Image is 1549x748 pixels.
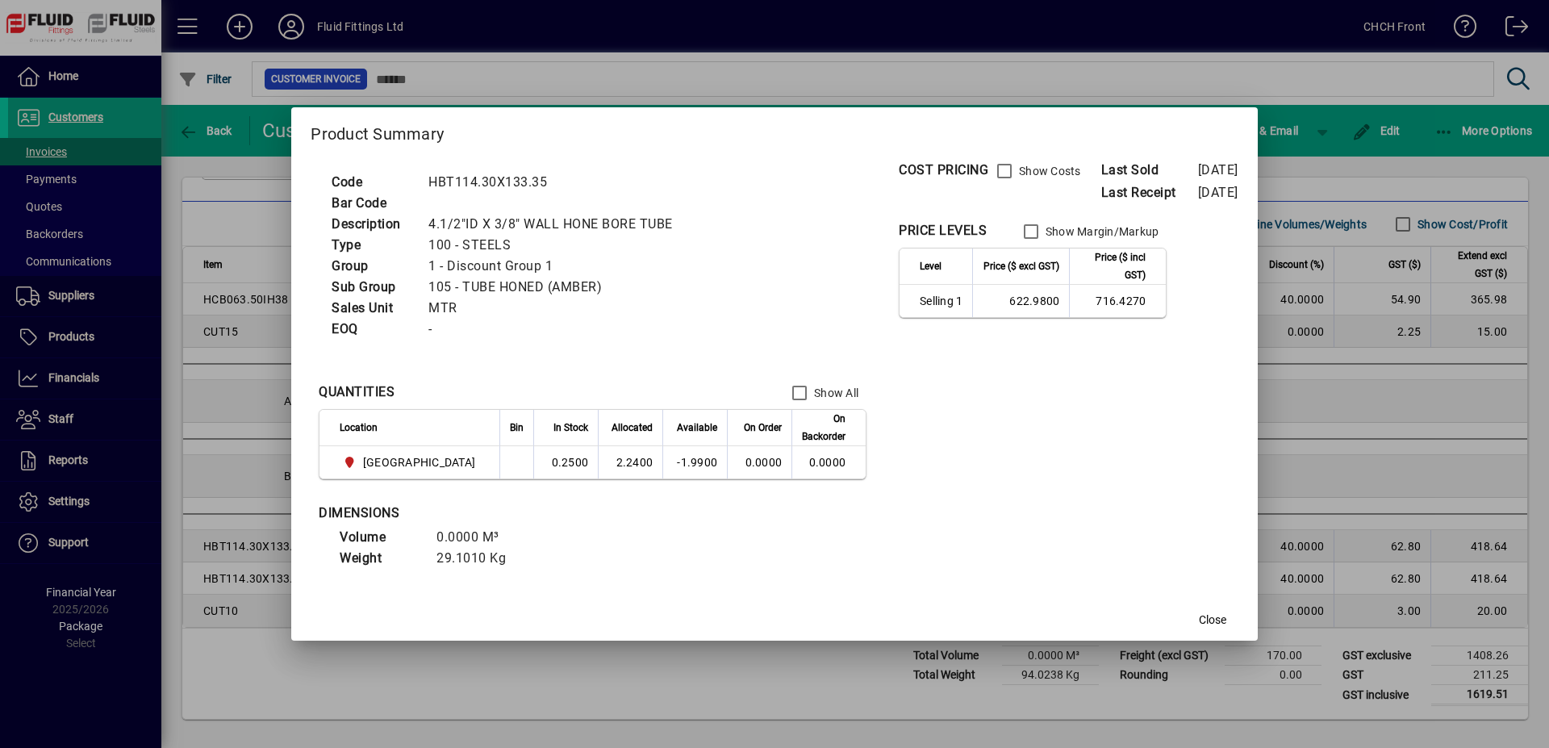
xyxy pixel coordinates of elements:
span: On Order [744,419,782,437]
td: Sales Unit [324,298,420,319]
span: Level [920,257,942,275]
td: Code [324,172,420,193]
span: Last Receipt [1101,183,1198,203]
div: PRICE LEVELS [899,221,987,240]
td: 100 - STEELS [420,235,692,256]
span: Available [677,419,717,437]
td: 105 - TUBE HONED (AMBER) [420,277,692,298]
span: Last Sold [1101,161,1198,180]
td: - [420,319,692,340]
span: [DATE] [1198,162,1238,178]
td: 716.4270 [1069,285,1166,317]
div: DIMENSIONS [319,504,722,523]
td: Weight [332,548,428,569]
span: Location [340,419,378,437]
span: Price ($ excl GST) [983,257,1059,275]
span: Allocated [612,419,653,437]
div: COST PRICING [899,161,988,180]
td: MTR [420,298,692,319]
td: Sub Group [324,277,420,298]
h2: Product Summary [291,107,1257,154]
span: [GEOGRAPHIC_DATA] [363,454,475,470]
span: Bin [510,419,524,437]
span: 0.0000 [745,456,783,469]
label: Show Margin/Markup [1042,224,1159,240]
span: Close [1199,612,1226,629]
td: Bar Code [324,193,420,214]
div: QUANTITIES [319,382,395,402]
span: On Backorder [802,410,845,445]
td: Volume [332,527,428,548]
span: CHRISTCHURCH [340,453,482,472]
td: Group [324,256,420,277]
td: 0.2500 [533,446,598,478]
td: 0.0000 [791,446,866,478]
span: Selling 1 [920,293,962,309]
label: Show Costs [1016,163,1081,179]
span: [DATE] [1198,185,1238,200]
label: Show All [811,385,858,401]
td: -1.9900 [662,446,727,478]
button: Close [1187,605,1238,634]
td: Description [324,214,420,235]
td: 0.0000 M³ [428,527,525,548]
span: In Stock [553,419,588,437]
td: EOQ [324,319,420,340]
td: Type [324,235,420,256]
td: 4.1/2"ID X 3/8" WALL HONE BORE TUBE [420,214,692,235]
td: 29.1010 Kg [428,548,525,569]
td: 2.2400 [598,446,662,478]
td: HBT114.30X133.35 [420,172,692,193]
span: Price ($ incl GST) [1079,249,1146,284]
td: 1 - Discount Group 1 [420,256,692,277]
td: 622.9800 [972,285,1069,317]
